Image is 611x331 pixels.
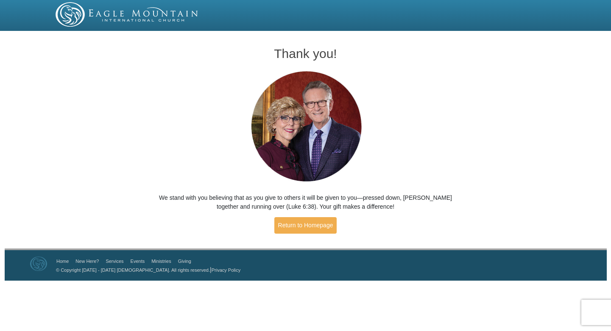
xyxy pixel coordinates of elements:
img: EMIC [56,2,199,27]
a: Home [56,259,69,264]
a: © Copyright [DATE] - [DATE] [DEMOGRAPHIC_DATA]. All rights reserved. [56,268,210,273]
a: Giving [178,259,191,264]
a: Services [106,259,123,264]
img: Eagle Mountain International Church [30,257,47,271]
a: Return to Homepage [274,217,337,234]
img: Pastors George and Terri Pearsons [243,69,368,185]
a: New Here? [75,259,99,264]
a: Privacy Policy [212,268,240,273]
h1: Thank you! [157,47,454,61]
p: We stand with you believing that as you give to others it will be given to you—pressed down, [PER... [157,193,454,211]
a: Events [131,259,145,264]
p: | [53,265,240,274]
a: Ministries [151,259,171,264]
